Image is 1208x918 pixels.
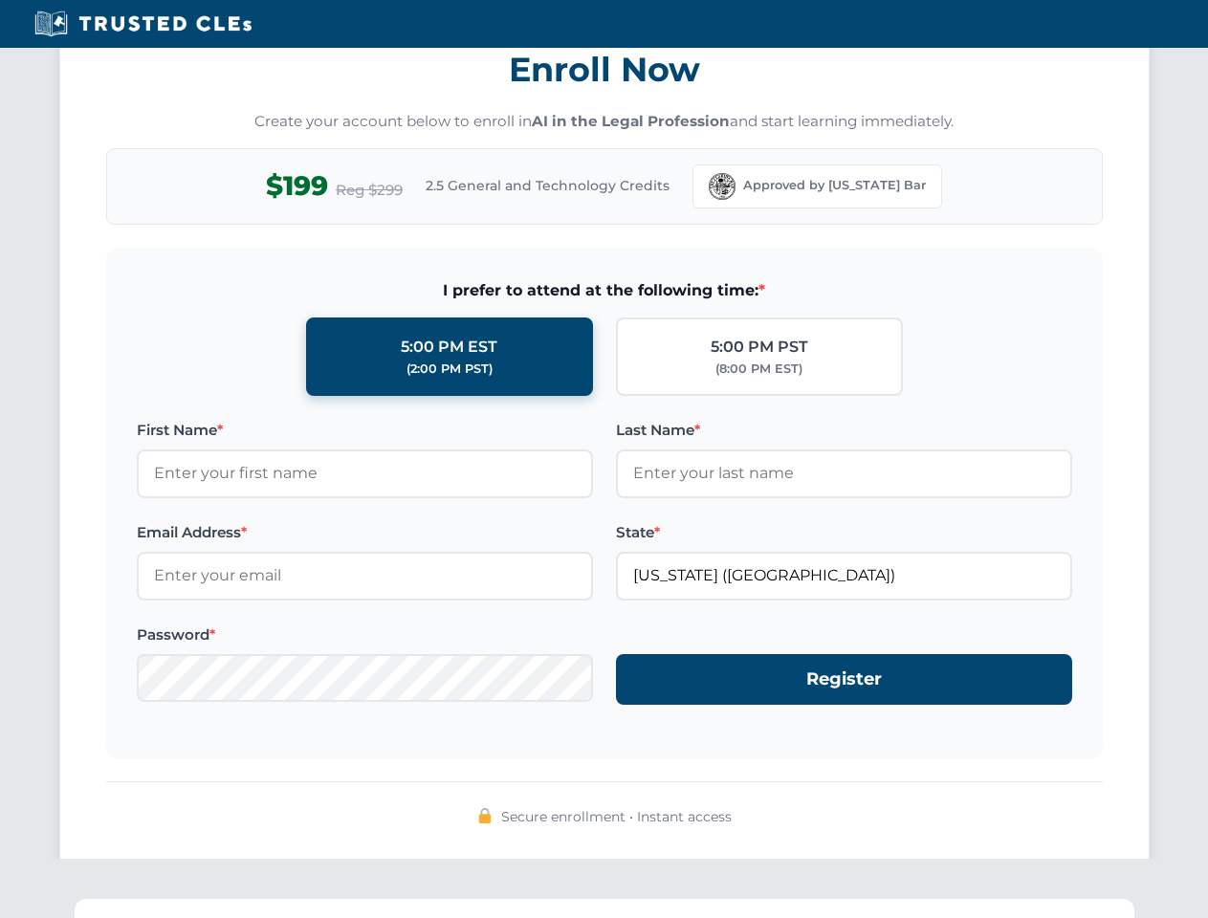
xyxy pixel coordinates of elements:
[106,111,1103,133] p: Create your account below to enroll in and start learning immediately.
[616,419,1072,442] label: Last Name
[406,360,493,379] div: (2:00 PM PST)
[106,39,1103,99] h3: Enroll Now
[616,654,1072,705] button: Register
[137,419,593,442] label: First Name
[532,112,730,130] strong: AI in the Legal Profession
[711,335,808,360] div: 5:00 PM PST
[401,335,497,360] div: 5:00 PM EST
[137,552,593,600] input: Enter your email
[616,521,1072,544] label: State
[137,623,593,646] label: Password
[743,176,926,195] span: Approved by [US_STATE] Bar
[137,521,593,544] label: Email Address
[336,179,403,202] span: Reg $299
[137,449,593,497] input: Enter your first name
[29,10,257,38] img: Trusted CLEs
[709,173,736,200] img: Florida Bar
[426,175,670,196] span: 2.5 General and Technology Credits
[137,278,1072,303] span: I prefer to attend at the following time:
[477,808,493,823] img: 🔒
[616,552,1072,600] input: Florida (FL)
[715,360,802,379] div: (8:00 PM EST)
[266,164,328,208] span: $199
[616,449,1072,497] input: Enter your last name
[501,806,732,827] span: Secure enrollment • Instant access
